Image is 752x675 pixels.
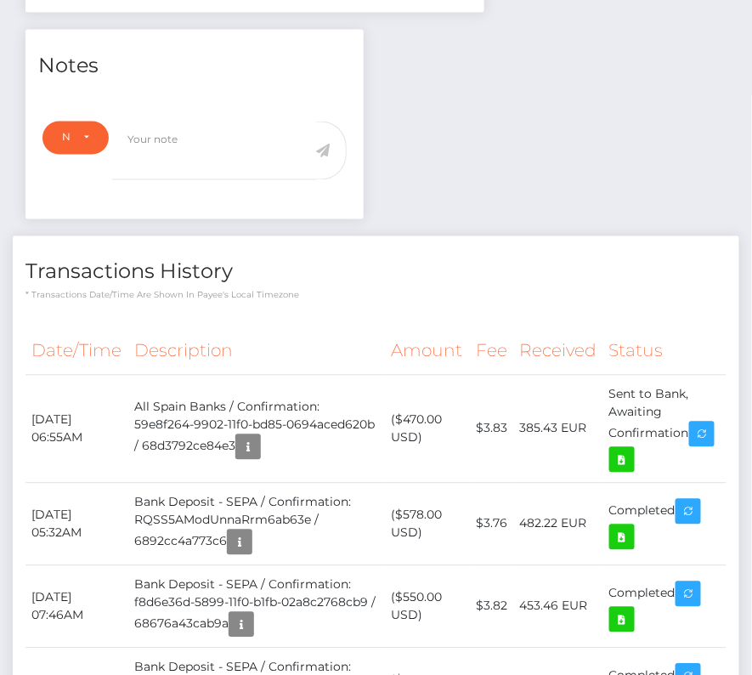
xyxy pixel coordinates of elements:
h4: Transactions History [25,258,727,287]
button: Note Type [42,122,109,154]
td: ($550.00 USD) [385,565,471,648]
td: Sent to Bank, Awaiting Confirmation [603,375,727,483]
td: Bank Deposit - SEPA / Confirmation: f8d6e36d-5899-11f0-b1fb-02a8c2768cb9 / 68676a43cab9a [128,565,385,648]
td: $3.76 [471,483,514,565]
td: $3.82 [471,565,514,648]
td: $3.83 [471,375,514,483]
td: Completed [603,565,727,648]
td: [DATE] 05:32AM [25,483,128,565]
p: * Transactions date/time are shown in payee's local timezone [25,289,727,302]
th: Received [514,328,603,375]
td: [DATE] 06:55AM [25,375,128,483]
td: 482.22 EUR [514,483,603,565]
th: Amount [385,328,471,375]
td: 453.46 EUR [514,565,603,648]
td: ($470.00 USD) [385,375,471,483]
div: Note Type [62,131,70,145]
h4: Notes [38,51,351,81]
td: Completed [603,483,727,565]
th: Fee [471,328,514,375]
td: [DATE] 07:46AM [25,565,128,648]
td: 385.43 EUR [514,375,603,483]
td: All Spain Banks / Confirmation: 59e8f264-9902-11f0-bd85-0694aced620b / 68d3792ce84e3 [128,375,385,483]
td: ($578.00 USD) [385,483,471,565]
th: Status [603,328,727,375]
td: Bank Deposit - SEPA / Confirmation: RQSS5AModUnnaRrm6ab63e / 6892cc4a773c6 [128,483,385,565]
th: Date/Time [25,328,128,375]
th: Description [128,328,385,375]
